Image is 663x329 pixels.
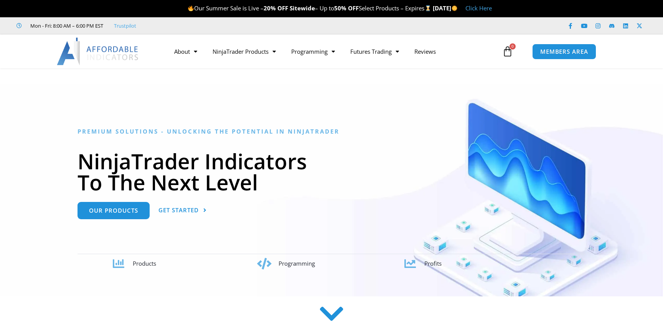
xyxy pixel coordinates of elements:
[510,43,516,50] span: 0
[452,5,457,11] img: 🌞
[425,5,431,11] img: ⌛
[279,260,315,267] span: Programming
[205,43,284,60] a: NinjaTrader Products
[334,4,359,12] strong: 50% OFF
[433,4,458,12] strong: [DATE]
[57,38,139,65] img: LogoAI | Affordable Indicators – NinjaTrader
[188,5,194,11] img: 🔥
[290,4,315,12] strong: Sitewide
[343,43,407,60] a: Futures Trading
[114,21,136,30] a: Trustpilot
[78,150,586,193] h1: NinjaTrader Indicators To The Next Level
[167,43,500,60] nav: Menu
[407,43,444,60] a: Reviews
[284,43,343,60] a: Programming
[28,21,103,30] span: Mon - Fri: 8:00 AM – 6:00 PM EST
[167,43,205,60] a: About
[133,260,156,267] span: Products
[264,4,288,12] strong: 20% OFF
[158,207,199,213] span: Get Started
[491,40,524,63] a: 0
[532,44,596,60] a: MEMBERS AREA
[465,4,492,12] a: Click Here
[540,49,588,55] span: MEMBERS AREA
[158,202,207,219] a: Get Started
[78,202,150,219] a: Our Products
[89,208,138,213] span: Our Products
[78,128,586,135] h6: Premium Solutions - Unlocking the Potential in NinjaTrader
[188,4,432,12] span: Our Summer Sale is Live – – Up to Select Products – Expires
[424,260,442,267] span: Profits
